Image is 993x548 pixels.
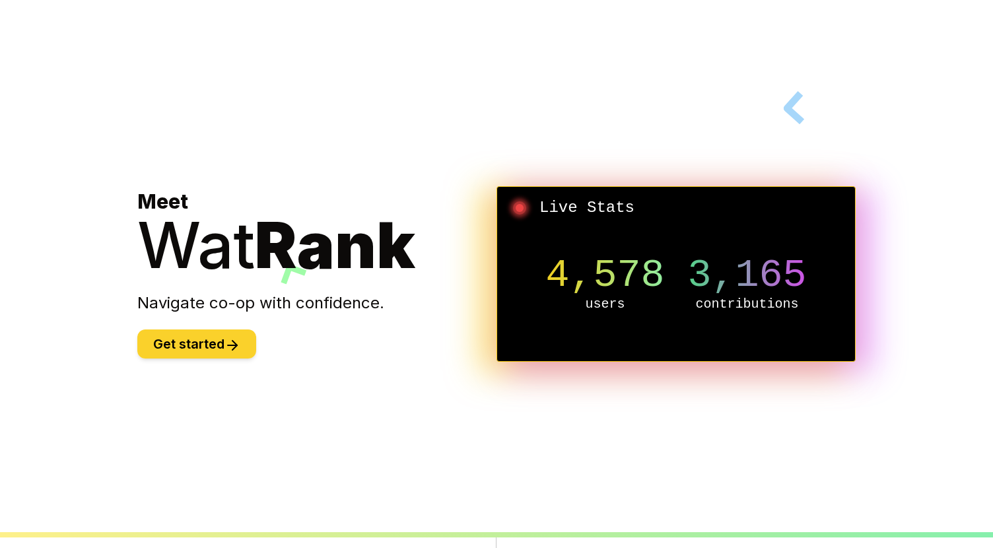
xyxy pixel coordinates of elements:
span: Wat [137,207,255,283]
p: Navigate co-op with confidence. [137,292,497,314]
a: Get started [137,338,256,351]
h1: Meet [137,189,497,277]
p: contributions [676,295,818,314]
p: users [534,295,676,314]
span: Rank [255,207,415,283]
p: 3,165 [676,256,818,295]
h2: Live Stats [508,197,844,219]
button: Get started [137,329,256,359]
p: 4,578 [534,256,676,295]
